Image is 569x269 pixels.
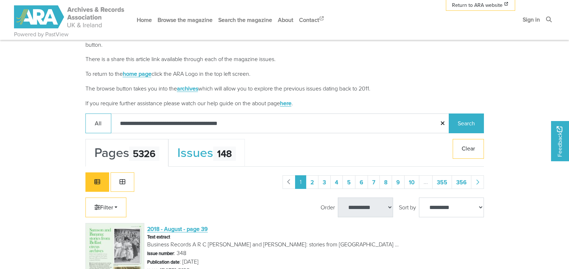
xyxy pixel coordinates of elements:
[280,99,292,107] a: here
[123,70,151,78] a: home page
[555,126,564,157] span: Feedback
[147,250,174,256] span: Issue number
[551,121,569,161] a: Would you like to provide feedback?
[379,175,392,189] a: Goto page 8
[129,147,160,161] span: 5326
[342,175,355,189] a: Goto page 5
[14,1,125,33] a: ARA - ARC Magazine | Powered by PastView logo
[520,10,543,29] a: Sign in
[452,175,471,189] a: Goto page 356
[432,175,452,189] a: Goto page 355
[283,175,295,189] li: Previous page
[215,10,275,29] a: Search the magazine
[147,225,208,233] a: 2018 - August - page 39
[213,147,236,161] span: 148
[452,1,503,9] span: Return to ARA website
[94,144,160,161] div: Pages
[155,10,215,29] a: Browse the magazine
[453,139,484,159] button: Clear
[177,144,236,161] div: Issues
[147,259,179,265] span: Publication date
[85,32,484,49] p: You can use the Search box to search on keywords and phrases, author names or titles of articles ...
[330,175,343,189] a: Goto page 4
[147,240,399,249] span: Business Records A R C [PERSON_NAME] and [PERSON_NAME]: stories from [GEOGRAPHIC_DATA] …
[85,113,111,133] button: All
[147,249,186,258] span: : 348
[85,84,484,93] p: The browse button takes you into the which will allow you to explore the previous issues dating b...
[177,84,198,92] a: archives
[85,69,484,78] p: To return to the click the ARA Logo in the top left screen.
[306,175,318,189] a: Goto page 2
[111,113,449,133] input: Enter one or more search terms...
[275,10,296,29] a: About
[280,175,484,189] nav: pagination
[85,99,484,108] p: If you require further assistance please watch our help guide on the about page .
[85,55,484,64] p: There is a share this article link available through each of the magazine issues.
[355,175,368,189] a: Goto page 6
[14,30,69,39] a: Powered by PastView
[392,175,405,189] a: Goto page 9
[404,175,419,189] a: Goto page 10
[295,175,306,189] span: Goto page 1
[318,175,331,189] a: Goto page 3
[147,233,170,240] span: Text extract
[449,113,484,133] button: Search
[14,5,125,28] img: ARA - ARC Magazine | Powered by PastView
[85,198,126,217] a: Filter
[147,258,199,266] span: : [DATE]
[321,203,335,212] label: Order
[296,10,328,29] a: Contact
[134,10,155,29] a: Home
[368,175,380,189] a: Goto page 7
[471,175,484,189] a: Next page
[399,203,416,212] label: Sort by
